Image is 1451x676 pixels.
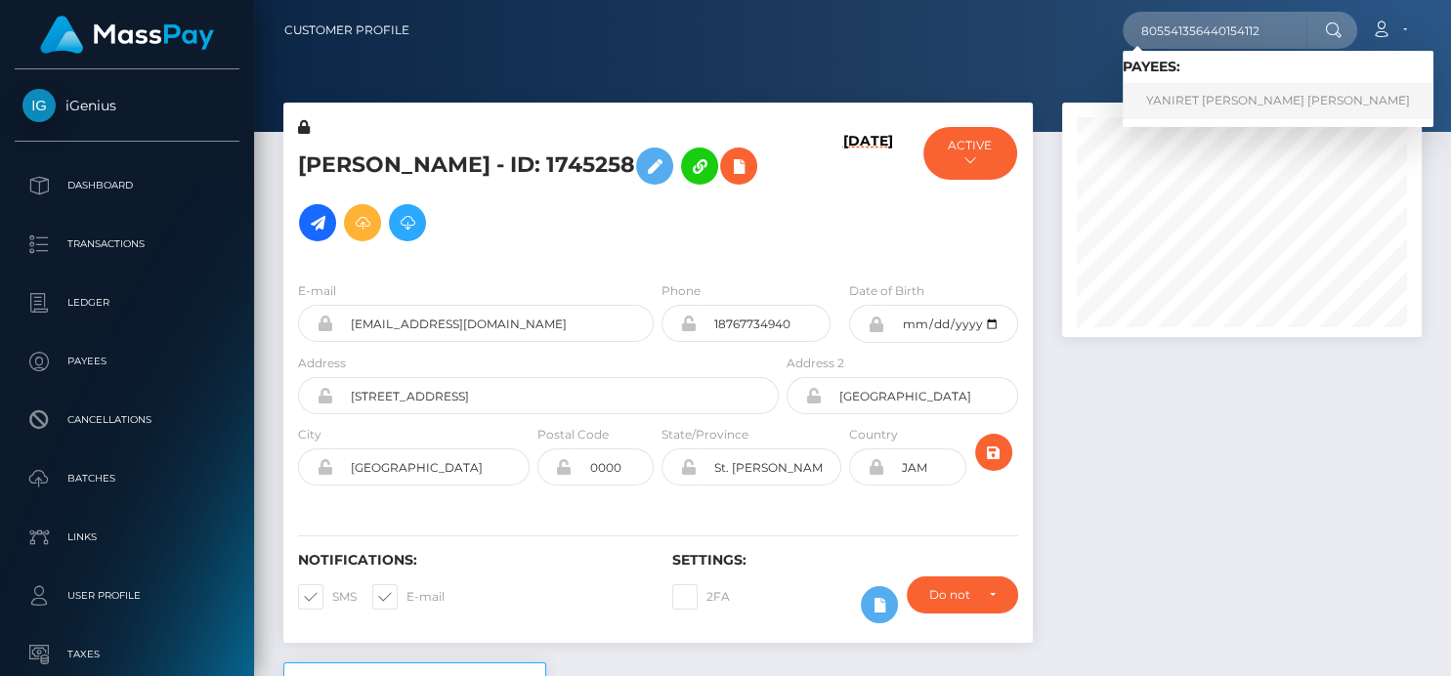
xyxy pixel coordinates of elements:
[843,133,893,258] h6: [DATE]
[1123,83,1433,119] a: YANIRET [PERSON_NAME] [PERSON_NAME]
[15,571,239,620] a: User Profile
[672,552,1017,569] h6: Settings:
[923,127,1017,180] button: ACTIVE
[929,587,973,603] div: Do not require
[298,138,768,251] h5: [PERSON_NAME] - ID: 1745258
[22,523,232,552] p: Links
[15,454,239,503] a: Batches
[907,576,1018,613] button: Do not require
[22,89,56,122] img: iGenius
[298,355,346,372] label: Address
[849,426,898,444] label: Country
[298,584,357,610] label: SMS
[661,426,748,444] label: State/Province
[284,10,409,51] a: Customer Profile
[298,552,643,569] h6: Notifications:
[1123,12,1306,49] input: Search...
[15,396,239,444] a: Cancellations
[22,288,232,317] p: Ledger
[15,513,239,562] a: Links
[15,278,239,327] a: Ledger
[15,220,239,269] a: Transactions
[40,16,214,54] img: MassPay Logo
[537,426,609,444] label: Postal Code
[661,282,701,300] label: Phone
[15,337,239,386] a: Payees
[787,355,844,372] label: Address 2
[22,171,232,200] p: Dashboard
[22,405,232,435] p: Cancellations
[22,581,232,611] p: User Profile
[1123,59,1433,75] h6: Payees:
[15,161,239,210] a: Dashboard
[15,97,239,114] span: iGenius
[22,230,232,259] p: Transactions
[672,584,730,610] label: 2FA
[298,426,321,444] label: City
[849,282,924,300] label: Date of Birth
[372,584,445,610] label: E-mail
[22,640,232,669] p: Taxes
[22,347,232,376] p: Payees
[298,282,336,300] label: E-mail
[22,464,232,493] p: Batches
[299,204,336,241] a: Initiate Payout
